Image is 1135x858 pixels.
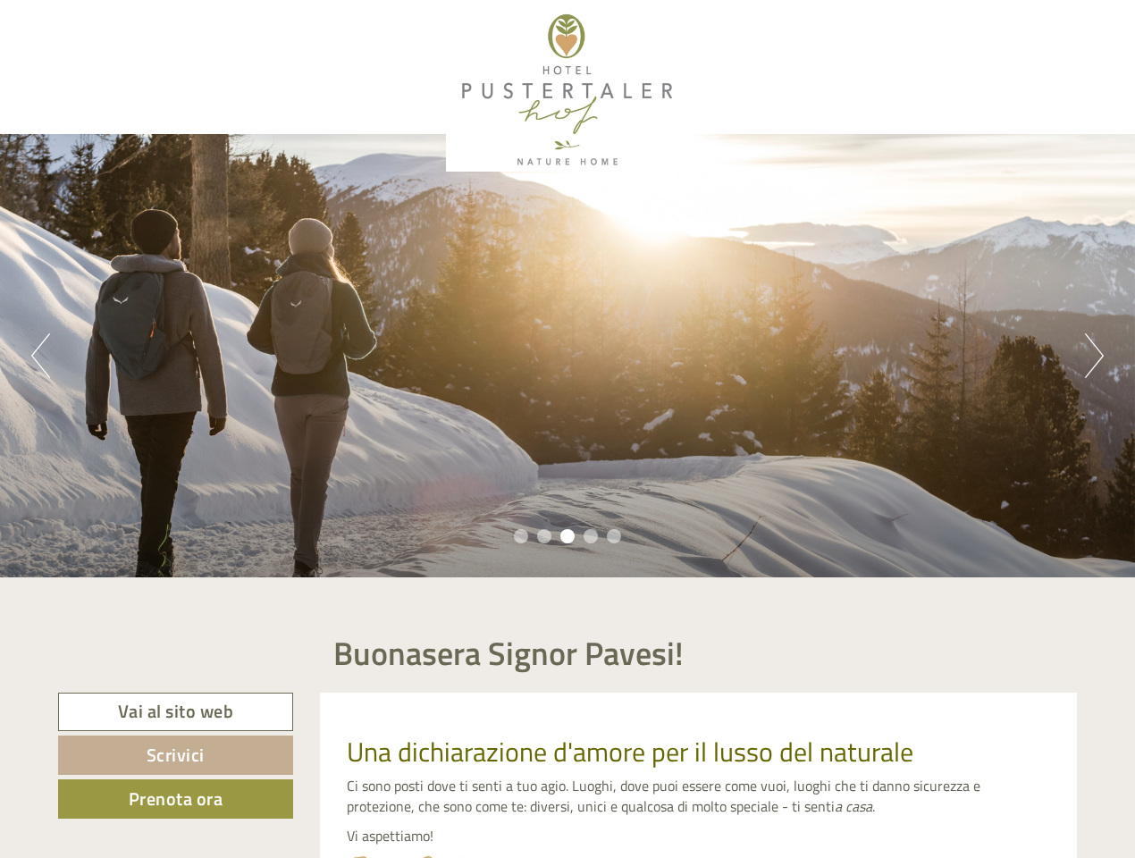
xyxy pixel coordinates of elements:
[31,333,50,378] button: Previous
[347,776,1051,817] p: Ci sono posti dove ti senti a tuo agio. Luoghi, dove puoi essere come vuoi, luoghi che ti danno s...
[333,635,684,671] h1: Buonasera Signor Pavesi!
[835,795,842,817] em: a
[58,693,293,731] a: Vai al sito web
[845,795,872,817] em: casa
[347,826,1051,846] p: Vi aspettiamo!
[1085,333,1104,378] button: Next
[58,779,293,819] a: Prenota ora
[347,731,913,772] span: Una dichiarazione d'amore per il lusso del naturale
[58,736,293,775] a: Scrivici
